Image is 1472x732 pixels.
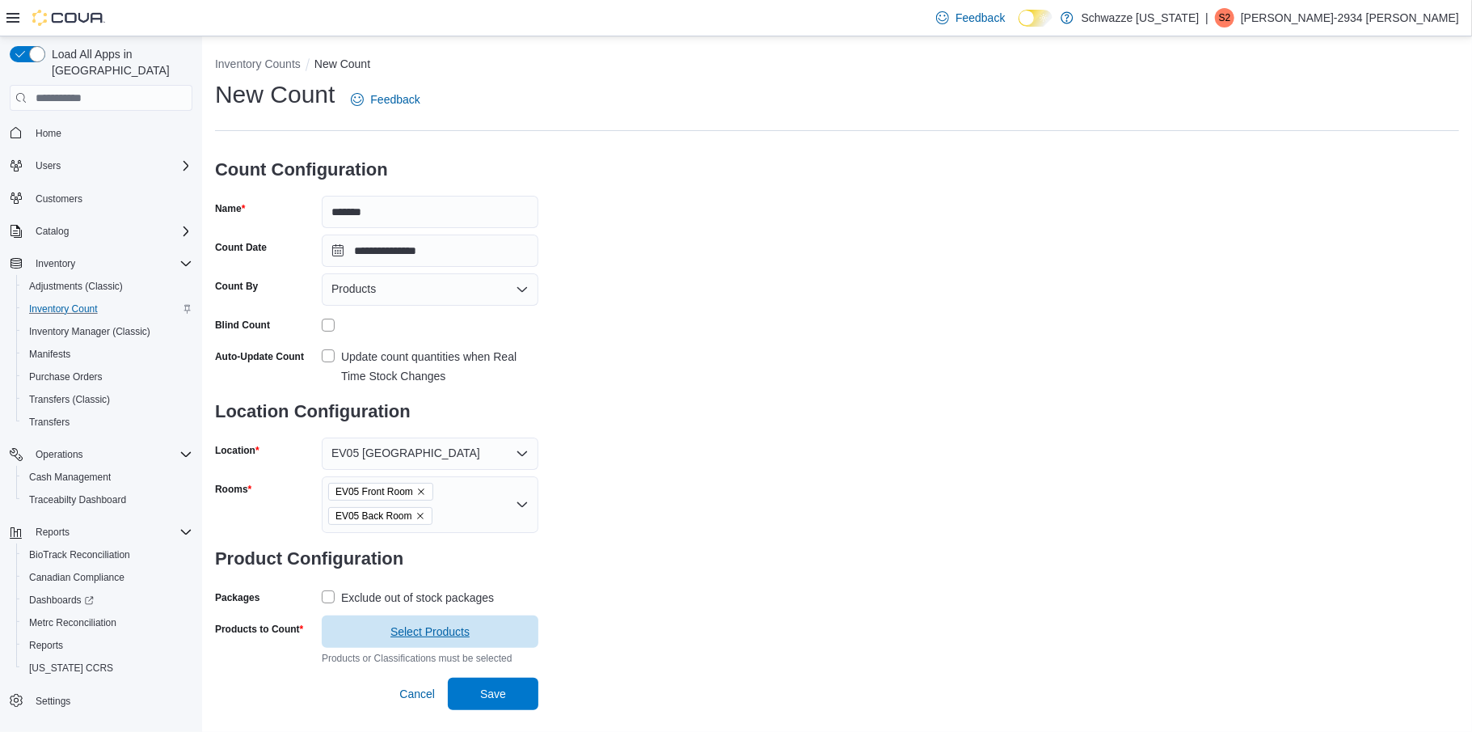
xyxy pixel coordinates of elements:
[29,254,192,273] span: Inventory
[23,568,131,587] a: Canadian Compliance
[23,490,192,510] span: Traceabilty Dashboard
[29,616,116,629] span: Metrc Reconciliation
[29,445,90,464] button: Operations
[23,658,120,678] a: [US_STATE] CCRS
[23,413,192,432] span: Transfers
[23,299,104,319] a: Inventory Count
[29,393,110,406] span: Transfers (Classic)
[29,445,192,464] span: Operations
[1205,8,1208,28] p: |
[29,156,67,176] button: Users
[516,283,529,296] button: Open list of options
[328,507,432,525] span: EV05 Back Room
[955,10,1005,26] span: Feedback
[1241,8,1459,28] p: [PERSON_NAME]-2934 [PERSON_NAME]
[23,468,192,487] span: Cash Management
[16,489,199,511] button: Traceabilty Dashboard
[3,689,199,713] button: Settings
[322,649,538,665] div: Products or Classifications must be selected
[1215,8,1234,28] div: Steven-2934 Fuentes
[23,490,133,510] a: Traceabilty Dashboard
[23,545,192,565] span: BioTrack Reconciliation
[3,252,199,275] button: Inventory
[23,413,76,432] a: Transfers
[215,483,251,496] label: Rooms
[16,388,199,411] button: Transfers (Classic)
[36,448,83,461] span: Operations
[215,280,258,293] label: Count By
[23,568,192,587] span: Canadian Compliance
[215,144,538,196] h3: Count Configuration
[29,222,75,241] button: Catalog
[3,220,199,243] button: Catalog
[23,613,192,633] span: Metrc Reconciliation
[29,493,126,506] span: Traceabilty Dashboard
[215,350,304,363] label: Auto-Update Count
[29,594,94,607] span: Dashboards
[16,611,199,634] button: Metrc Reconciliation
[23,390,192,409] span: Transfers (Classic)
[23,590,192,610] span: Dashboards
[36,695,70,708] span: Settings
[23,345,192,364] span: Manifests
[314,57,370,70] button: New Count
[516,498,529,511] button: Open list of options
[29,639,63,652] span: Reports
[215,56,1459,75] nav: An example of EuiBreadcrumbs
[390,624,470,640] span: Select Products
[29,348,70,361] span: Manifests
[215,533,538,585] h3: Product Configuration
[16,411,199,434] button: Transfers
[23,636,70,655] a: Reports
[16,320,199,343] button: Inventory Manager (Classic)
[215,78,335,111] h1: New Count
[36,225,69,238] span: Catalog
[23,658,192,678] span: Washington CCRS
[335,484,413,500] span: EV05 Front Room
[331,443,480,463] span: EV05 [GEOGRAPHIC_DATA]
[3,521,199,544] button: Reports
[36,127,61,140] span: Home
[29,523,192,542] span: Reports
[341,347,538,386] div: Update count quantities when Real Time Stock Changes
[3,154,199,177] button: Users
[29,571,124,584] span: Canadian Compliance
[16,544,199,566] button: BioTrack Reconciliation
[335,508,412,524] span: EV05 Back Room
[215,241,267,254] label: Count Date
[29,122,192,142] span: Home
[45,46,192,78] span: Load All Apps in [GEOGRAPHIC_DATA]
[16,343,199,366] button: Manifests
[341,588,494,607] div: Exclude out of stock packages
[36,257,75,270] span: Inventory
[23,613,123,633] a: Metrc Reconciliation
[23,345,77,364] a: Manifests
[215,202,245,215] label: Name
[3,121,199,144] button: Home
[23,636,192,655] span: Reports
[29,156,192,176] span: Users
[516,447,529,460] button: Open list of options
[29,124,68,143] a: Home
[23,545,137,565] a: BioTrack Reconciliation
[16,657,199,679] button: [US_STATE] CCRS
[3,443,199,466] button: Operations
[29,189,89,209] a: Customers
[322,616,538,648] button: Select Products
[215,444,259,457] label: Location
[32,10,105,26] img: Cova
[328,483,433,501] span: EV05 Front Room
[322,235,538,267] input: Press the down key to open a popover containing a calendar.
[16,589,199,611] a: Dashboards
[370,91,420,108] span: Feedback
[29,548,130,561] span: BioTrack Reconciliation
[215,623,303,636] label: Products to Count
[16,634,199,657] button: Reports
[415,511,425,521] button: Remove EV05 Back Room from selection in this group
[480,686,506,702] span: Save
[23,322,192,341] span: Inventory Manager (Classic)
[3,187,199,210] button: Customers
[16,366,199,388] button: Purchase Orders
[23,468,117,487] a: Cash Management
